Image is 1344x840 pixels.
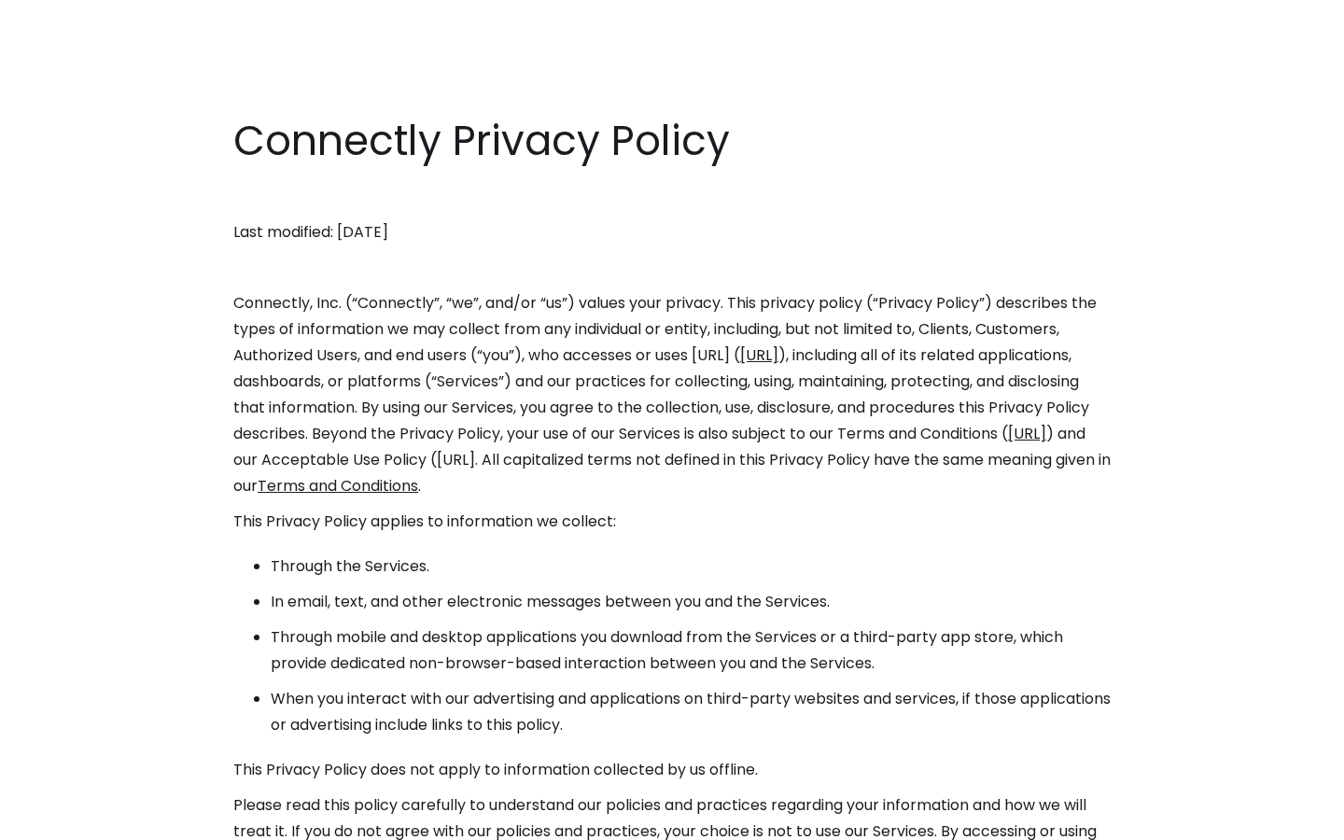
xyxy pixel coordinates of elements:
[258,475,418,497] a: Terms and Conditions
[233,184,1111,210] p: ‍
[233,757,1111,783] p: This Privacy Policy does not apply to information collected by us offline.
[271,624,1111,677] li: Through mobile and desktop applications you download from the Services or a third-party app store...
[1008,423,1046,444] a: [URL]
[233,290,1111,499] p: Connectly, Inc. (“Connectly”, “we”, and/or “us”) values your privacy. This privacy policy (“Priva...
[271,686,1111,738] li: When you interact with our advertising and applications on third-party websites and services, if ...
[37,807,112,833] ul: Language list
[19,805,112,833] aside: Language selected: English
[233,219,1111,245] p: Last modified: [DATE]
[271,589,1111,615] li: In email, text, and other electronic messages between you and the Services.
[233,509,1111,535] p: This Privacy Policy applies to information we collect:
[233,112,1111,170] h1: Connectly Privacy Policy
[740,344,778,366] a: [URL]
[271,553,1111,580] li: Through the Services.
[233,255,1111,281] p: ‍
